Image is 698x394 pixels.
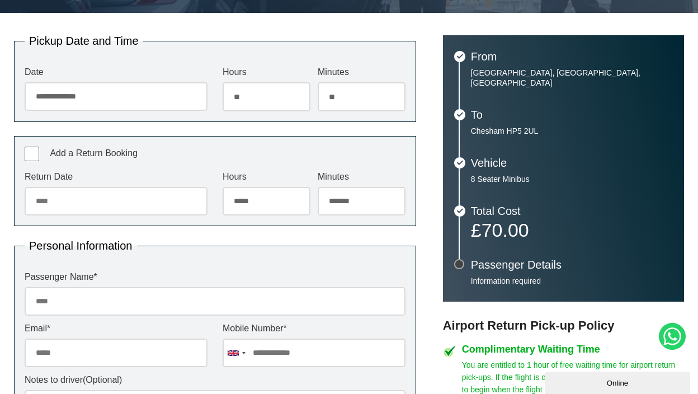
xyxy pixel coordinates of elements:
[471,276,673,286] p: Information required
[318,68,405,77] label: Minutes
[25,35,143,46] legend: Pickup Date and Time
[471,126,673,136] p: Chesham HP5 2UL
[223,339,249,367] div: United Kingdom: +44
[471,157,673,168] h3: Vehicle
[471,68,673,88] p: [GEOGRAPHIC_DATA], [GEOGRAPHIC_DATA], [GEOGRAPHIC_DATA]
[25,240,137,251] legend: Personal Information
[83,375,122,384] span: (Optional)
[25,172,207,181] label: Return Date
[223,68,310,77] label: Hours
[471,109,673,120] h3: To
[471,259,673,270] h3: Passenger Details
[25,68,207,77] label: Date
[462,344,684,354] h4: Complimentary Waiting Time
[50,148,138,158] span: Add a Return Booking
[223,172,310,181] label: Hours
[443,318,684,333] h3: Airport Return Pick-up Policy
[471,51,673,62] h3: From
[482,219,529,241] span: 70.00
[25,376,405,384] label: Notes to driver
[223,324,405,333] label: Mobile Number
[471,205,673,217] h3: Total Cost
[471,174,673,184] p: 8 Seater Minibus
[25,273,405,282] label: Passenger Name
[471,222,673,238] p: £
[545,369,692,394] iframe: chat widget
[25,324,207,333] label: Email
[318,172,405,181] label: Minutes
[25,147,39,161] input: Add a Return Booking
